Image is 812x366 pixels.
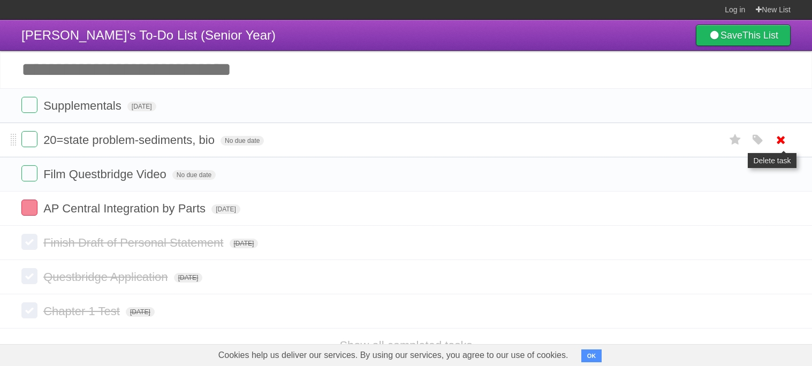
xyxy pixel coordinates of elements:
[21,165,37,181] label: Done
[43,167,169,181] span: Film Questbridge Video
[21,28,276,42] span: [PERSON_NAME]'s To-Do List (Senior Year)
[21,131,37,147] label: Done
[221,136,264,146] span: No due date
[172,170,216,180] span: No due date
[230,239,259,248] span: [DATE]
[43,99,124,112] span: Supplementals
[339,339,472,352] a: Show all completed tasks
[126,307,155,317] span: [DATE]
[742,30,778,41] b: This List
[21,97,37,113] label: Done
[43,236,226,249] span: Finish Draft of Personal Statement
[43,304,123,318] span: Chapter 1 Test
[43,270,170,284] span: Questbridge Application
[211,204,240,214] span: [DATE]
[127,102,156,111] span: [DATE]
[696,25,791,46] a: SaveThis List
[21,268,37,284] label: Done
[174,273,203,283] span: [DATE]
[581,349,602,362] button: OK
[21,302,37,318] label: Done
[21,234,37,250] label: Done
[208,345,579,366] span: Cookies help us deliver our services. By using our services, you agree to our use of cookies.
[43,133,217,147] span: 20=state problem-sediments, bio
[43,202,208,215] span: AP Central Integration by Parts
[725,131,746,149] label: Star task
[21,200,37,216] label: Done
